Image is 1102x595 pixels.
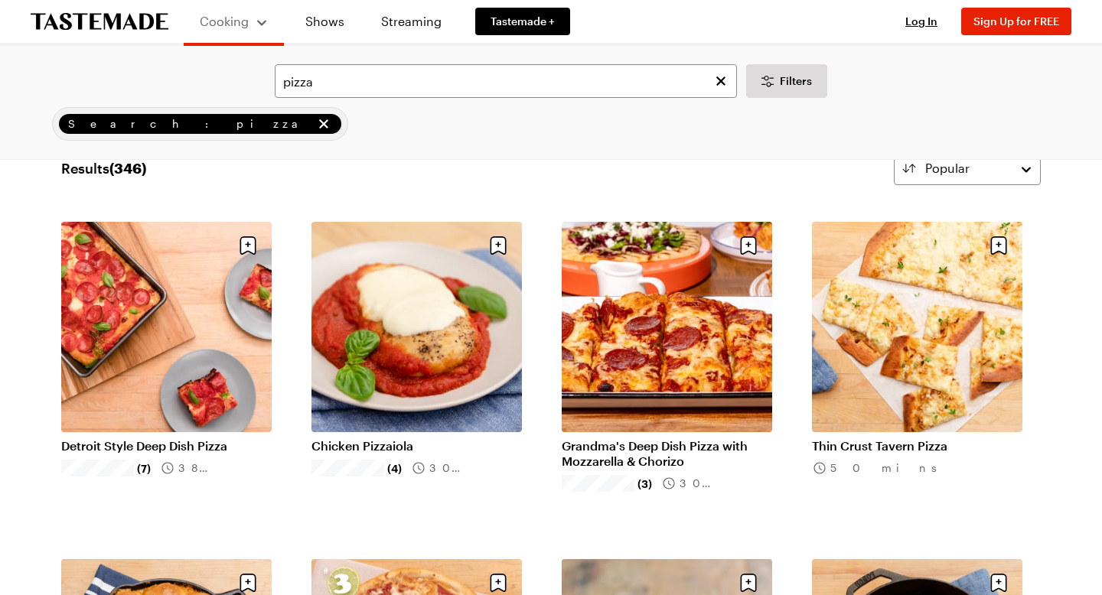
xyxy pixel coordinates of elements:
[200,14,249,28] span: Cooking
[891,14,952,29] button: Log In
[199,6,269,37] button: Cooking
[746,64,827,98] button: Desktop filters
[61,438,272,454] a: Detroit Style Deep Dish Pizza
[905,15,937,28] span: Log In
[925,159,970,177] span: Popular
[68,115,312,132] span: Search: pizza
[475,8,570,35] a: Tastemade +
[109,160,146,177] span: ( 346 )
[31,13,168,31] a: To Tastemade Home Page
[61,158,146,179] span: Results
[484,231,513,260] button: Save recipe
[233,231,262,260] button: Save recipe
[894,151,1041,185] button: Popular
[961,8,1071,35] button: Sign Up for FREE
[812,438,1022,454] a: Thin Crust Tavern Pizza
[973,15,1059,28] span: Sign Up for FREE
[491,14,555,29] span: Tastemade +
[562,438,772,469] a: Grandma's Deep Dish Pizza with Mozzarella & Chorizo
[315,115,332,132] button: remove Search: pizza
[311,438,522,454] a: Chicken Pizzaiola
[984,231,1013,260] button: Save recipe
[780,73,812,89] span: Filters
[734,231,763,260] button: Save recipe
[712,73,729,89] button: Clear search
